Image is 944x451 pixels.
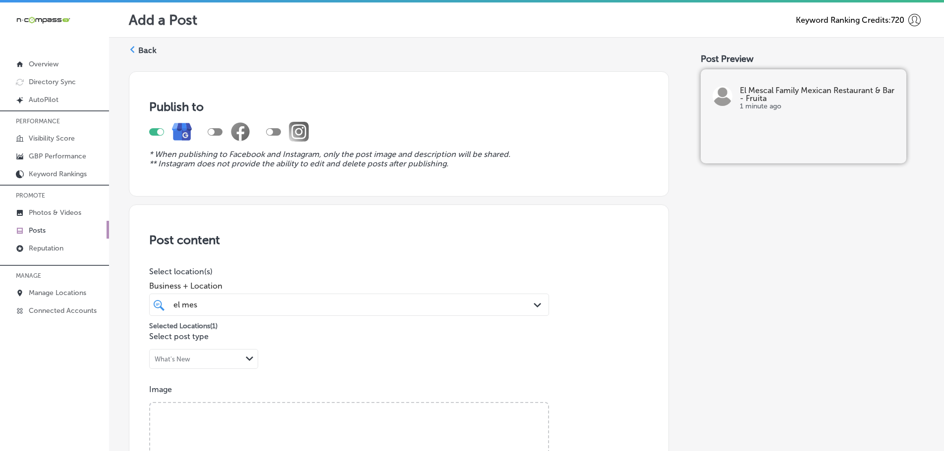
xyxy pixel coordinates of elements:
[149,267,549,276] p: Select location(s)
[713,86,732,106] img: logo
[29,60,58,68] p: Overview
[16,15,70,25] img: 660ab0bf-5cc7-4cb8-ba1c-48b5ae0f18e60NCTV_CLogo_TV_Black_-500x88.png
[29,226,46,235] p: Posts
[155,355,190,363] div: What's New
[149,385,649,394] p: Image
[29,134,75,143] p: Visibility Score
[701,53,924,64] div: Post Preview
[138,45,157,56] label: Back
[29,306,97,315] p: Connected Accounts
[149,233,649,247] h3: Post content
[29,244,63,252] p: Reputation
[149,281,549,291] span: Business + Location
[796,15,904,25] span: Keyword Ranking Credits: 720
[740,102,894,110] p: 1 minute ago
[29,170,87,178] p: Keyword Rankings
[29,96,58,104] p: AutoPilot
[29,289,86,297] p: Manage Locations
[149,332,649,341] p: Select post type
[149,100,649,114] h3: Publish to
[29,152,86,160] p: GBP Performance
[29,208,81,217] p: Photos & Videos
[149,150,510,159] i: * When publishing to Facebook and Instagram, only the post image and description will be shared.
[149,318,218,330] p: Selected Locations ( 1 )
[129,12,197,28] p: Add a Post
[740,87,894,102] p: El Mescal Family Mexican Restaurant & Bar - Fruita
[29,78,76,86] p: Directory Sync
[149,159,448,168] i: ** Instagram does not provide the ability to edit and delete posts after publishing.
